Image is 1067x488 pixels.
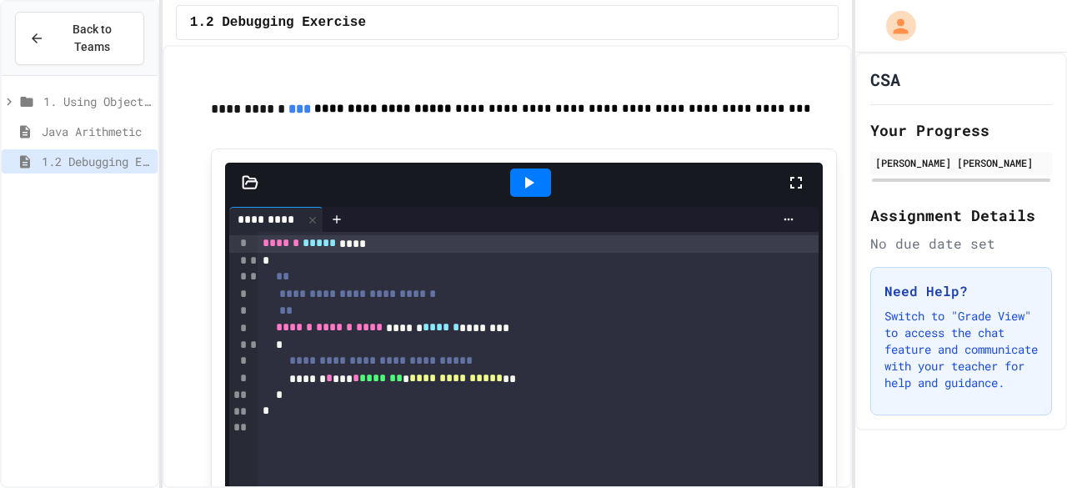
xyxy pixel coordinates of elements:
button: Back to Teams [15,12,144,65]
span: 1. Using Objects and Methods [43,93,151,110]
h2: Assignment Details [870,204,1052,227]
span: 1.2 Debugging Exercise [42,153,151,170]
span: Java Arithmetic [42,123,151,140]
h1: CSA [870,68,900,91]
h3: Need Help? [884,281,1038,301]
span: Back to Teams [54,21,130,56]
div: My Account [869,7,920,45]
h2: Your Progress [870,118,1052,142]
iframe: chat widget [929,349,1050,420]
p: Switch to "Grade View" to access the chat feature and communicate with your teacher for help and ... [884,308,1038,391]
iframe: chat widget [997,421,1050,471]
div: [PERSON_NAME] [PERSON_NAME] [875,155,1047,170]
div: No due date set [870,234,1052,254]
span: 1.2 Debugging Exercise [190,13,366,33]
